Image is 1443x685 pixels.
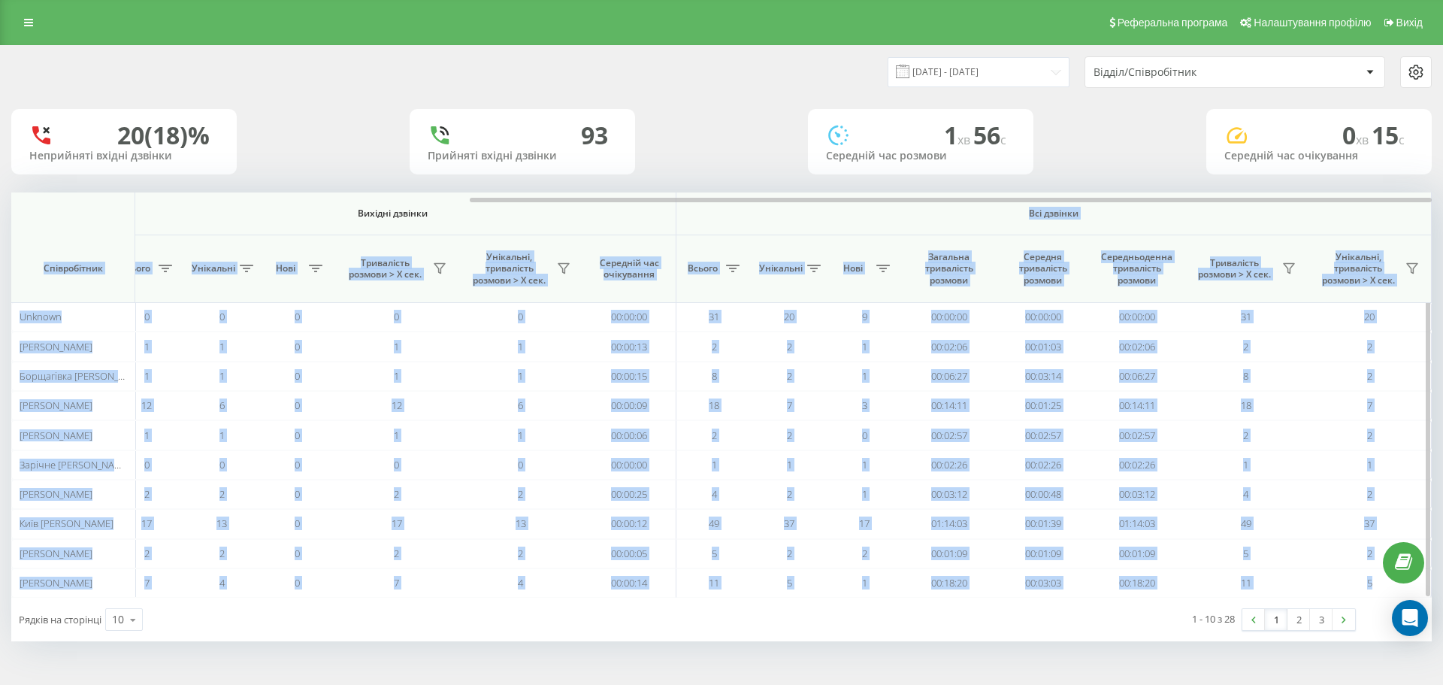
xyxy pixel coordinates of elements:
[784,310,794,323] span: 20
[787,576,792,590] span: 5
[996,332,1090,361] td: 00:01:03
[518,310,523,323] span: 0
[1367,547,1372,560] span: 2
[394,340,399,353] span: 1
[20,340,92,353] span: [PERSON_NAME]
[862,369,867,383] span: 1
[295,547,300,560] span: 0
[1243,429,1248,442] span: 2
[862,340,867,353] span: 1
[219,340,225,353] span: 1
[20,576,92,590] span: [PERSON_NAME]
[141,517,152,530] span: 17
[20,369,147,383] span: Борщагівка [PERSON_NAME]
[20,399,92,412] span: [PERSON_NAME]
[219,547,225,560] span: 2
[973,119,1006,151] span: 56
[712,547,717,560] span: 5
[1090,450,1184,480] td: 00:02:26
[295,487,300,501] span: 0
[712,369,717,383] span: 8
[582,480,676,509] td: 00:00:25
[1243,458,1248,471] span: 1
[594,257,664,280] span: Середній час очікування
[582,568,676,598] td: 00:00:14
[518,576,523,590] span: 4
[1241,576,1251,590] span: 11
[394,487,399,501] span: 2
[787,369,792,383] span: 2
[826,150,1015,162] div: Середній час розмови
[144,547,150,560] span: 2
[1090,362,1184,391] td: 00:06:27
[1364,310,1375,323] span: 20
[862,310,867,323] span: 9
[144,429,150,442] span: 1
[342,257,428,280] span: Тривалість розмови > Х сек.
[144,458,150,471] span: 0
[144,487,150,501] span: 2
[862,576,867,590] span: 1
[996,568,1090,598] td: 00:03:03
[1241,399,1251,412] span: 18
[518,458,523,471] span: 0
[862,458,867,471] span: 1
[19,613,101,626] span: Рядків на сторінці
[902,391,996,420] td: 00:14:11
[295,517,300,530] span: 0
[219,310,225,323] span: 0
[1367,369,1372,383] span: 2
[267,262,304,274] span: Нові
[219,576,225,590] span: 4
[787,340,792,353] span: 2
[394,458,399,471] span: 0
[1090,480,1184,509] td: 00:03:12
[787,399,792,412] span: 7
[1265,609,1287,630] a: 1
[1090,420,1184,450] td: 00:02:57
[859,517,870,530] span: 17
[582,391,676,420] td: 00:00:09
[862,487,867,501] span: 1
[1367,458,1372,471] span: 1
[712,340,717,353] span: 2
[1243,340,1248,353] span: 2
[902,420,996,450] td: 00:02:57
[518,487,523,501] span: 2
[582,302,676,332] td: 00:00:00
[394,576,399,590] span: 7
[787,458,792,471] span: 1
[709,310,719,323] span: 31
[1372,119,1405,151] span: 15
[295,458,300,471] span: 0
[20,517,113,530] span: Київ [PERSON_NAME]
[295,310,300,323] span: 0
[1007,251,1078,286] span: Середня тривалість розмови
[20,310,62,323] span: Unknown
[394,547,399,560] span: 2
[1191,257,1278,280] span: Тривалість розмови > Х сек.
[902,332,996,361] td: 00:02:06
[1094,66,1273,79] div: Відділ/Співробітник
[957,132,973,148] span: хв
[862,399,867,412] span: 3
[295,340,300,353] span: 0
[1342,119,1372,151] span: 0
[219,487,225,501] span: 2
[144,208,641,220] span: Вихідні дзвінки
[902,509,996,538] td: 01:14:03
[787,429,792,442] span: 2
[518,369,523,383] span: 1
[902,362,996,391] td: 00:06:27
[1118,17,1228,29] span: Реферальна програма
[1399,132,1405,148] span: c
[944,119,973,151] span: 1
[1241,310,1251,323] span: 31
[20,487,92,501] span: [PERSON_NAME]
[862,429,867,442] span: 0
[582,509,676,538] td: 00:00:12
[902,480,996,509] td: 00:03:12
[219,369,225,383] span: 1
[192,262,235,274] span: Унікальні
[29,150,219,162] div: Неприйняті вхідні дзвінки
